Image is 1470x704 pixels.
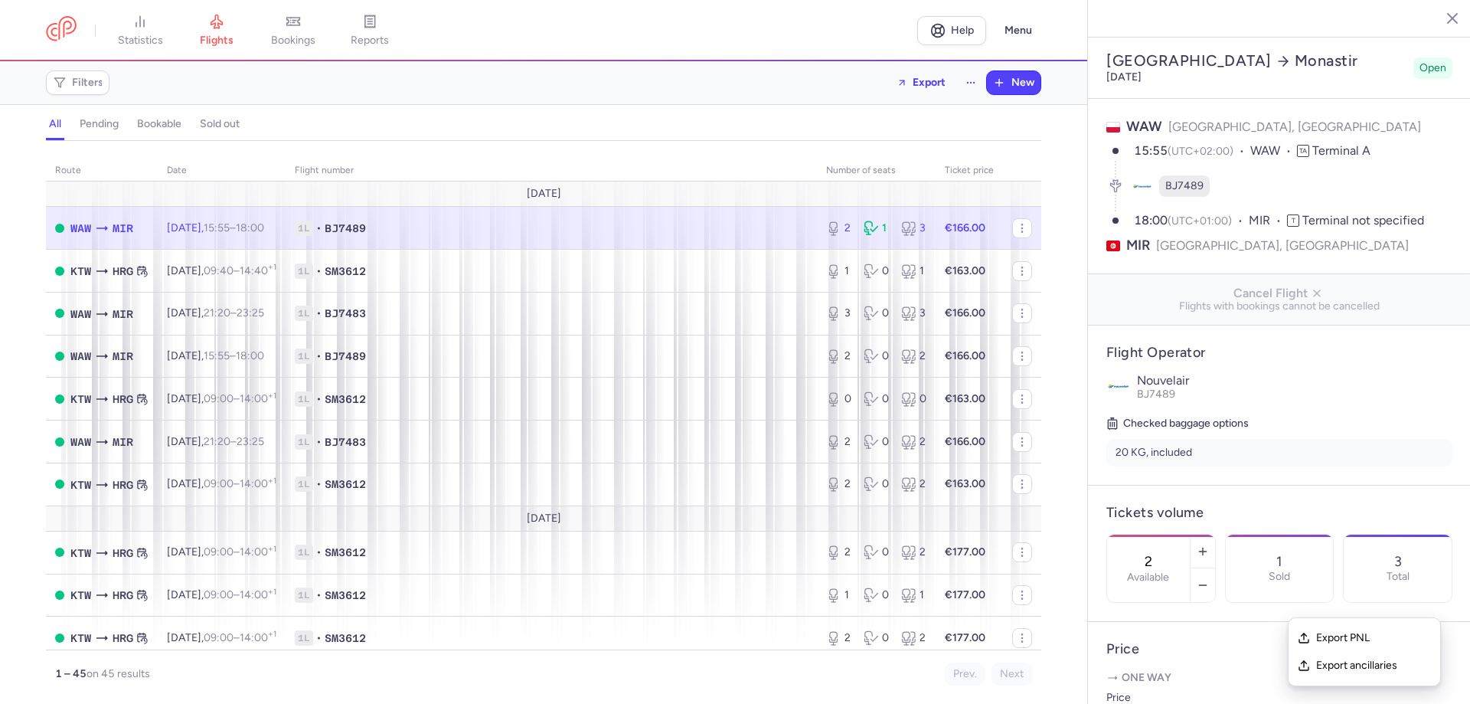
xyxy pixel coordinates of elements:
figure: BJ airline logo [1132,175,1153,197]
span: Terminal A [1312,143,1370,158]
a: reports [332,14,408,47]
div: 2 [826,630,851,646]
span: HRG [113,476,133,493]
time: 09:00 [204,477,234,490]
span: [DATE], [167,306,264,319]
span: HRG [113,587,133,604]
time: 15:55 [204,349,230,362]
button: Next [991,663,1032,686]
button: Export [887,70,955,95]
span: statistics [118,34,163,47]
button: Menu [995,16,1041,45]
button: New [987,71,1040,94]
span: • [316,476,322,492]
h5: Checked baggage options [1106,414,1452,433]
strong: €166.00 [945,349,985,362]
strong: €177.00 [945,631,985,644]
span: Export PNL [1316,630,1431,646]
div: 2 [901,476,926,492]
span: BJ7489 [325,349,366,364]
span: flights [200,34,234,47]
div: 0 [864,434,889,450]
span: BJ7483 [325,434,366,450]
span: BJ7489 [325,221,366,236]
span: MIR [113,220,133,237]
div: 0 [864,588,889,603]
span: [DATE], [167,631,276,644]
time: 23:25 [237,306,264,319]
div: 0 [864,264,889,279]
div: 2 [901,349,926,364]
span: Help [951,25,974,36]
span: [DATE], [167,477,276,490]
div: 0 [901,391,926,407]
time: 15:55 [1134,143,1168,158]
span: KTW [70,545,91,562]
button: Prev. [945,663,985,686]
p: 3 [1394,554,1402,569]
sup: +1 [268,476,276,486]
span: MIR [113,306,133,323]
span: WAW [1250,142,1297,160]
p: Sold [1269,571,1290,583]
span: KTW [70,391,91,408]
span: BJ7489 [1137,388,1175,401]
th: date [158,159,286,182]
a: statistics [102,14,178,47]
time: 09:00 [204,392,234,405]
div: 3 [901,221,926,236]
span: TA [1297,145,1309,157]
span: [DATE], [167,392,276,405]
span: SM3612 [325,264,366,279]
time: 21:20 [204,306,230,319]
span: • [316,349,322,364]
div: 0 [864,391,889,407]
span: reports [351,34,389,47]
div: 2 [826,221,851,236]
div: 2 [901,630,926,646]
a: CitizenPlane red outlined logo [46,16,77,44]
div: 1 [901,264,926,279]
time: 18:00 [1134,213,1168,228]
span: [DATE] [527,188,561,200]
span: HRG [113,545,133,562]
a: Help [917,16,986,45]
span: 1L [295,434,313,450]
span: • [316,264,322,279]
span: • [316,588,322,603]
span: KTW [70,630,91,647]
span: – [204,435,264,448]
span: SM3612 [325,588,366,603]
span: 1L [295,476,313,492]
time: 18:00 [236,221,264,234]
label: Available [1127,571,1169,584]
sup: +1 [268,629,276,639]
span: MIR [1249,212,1287,230]
th: route [46,159,158,182]
span: – [204,306,264,319]
span: 1L [295,545,313,560]
time: 18:00 [236,349,264,362]
span: Cancel Flight [1100,287,1459,300]
a: bookings [255,14,332,47]
time: 23:25 [237,435,264,448]
strong: €177.00 [945,545,985,558]
time: 14:00 [240,392,276,405]
th: number of seats [817,159,936,182]
div: 2 [901,434,926,450]
span: [DATE], [167,588,276,601]
span: HRG [113,630,133,647]
div: 2 [826,476,851,492]
h4: pending [80,117,119,131]
span: MIR [113,434,133,450]
a: flights [178,14,255,47]
strong: €163.00 [945,392,985,405]
sup: +1 [268,262,276,272]
div: 1 [901,588,926,603]
time: 14:00 [240,631,276,644]
time: 14:00 [240,588,276,601]
div: 0 [864,306,889,321]
strong: €163.00 [945,477,985,490]
p: Total [1387,571,1410,583]
span: WAW [70,434,91,450]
